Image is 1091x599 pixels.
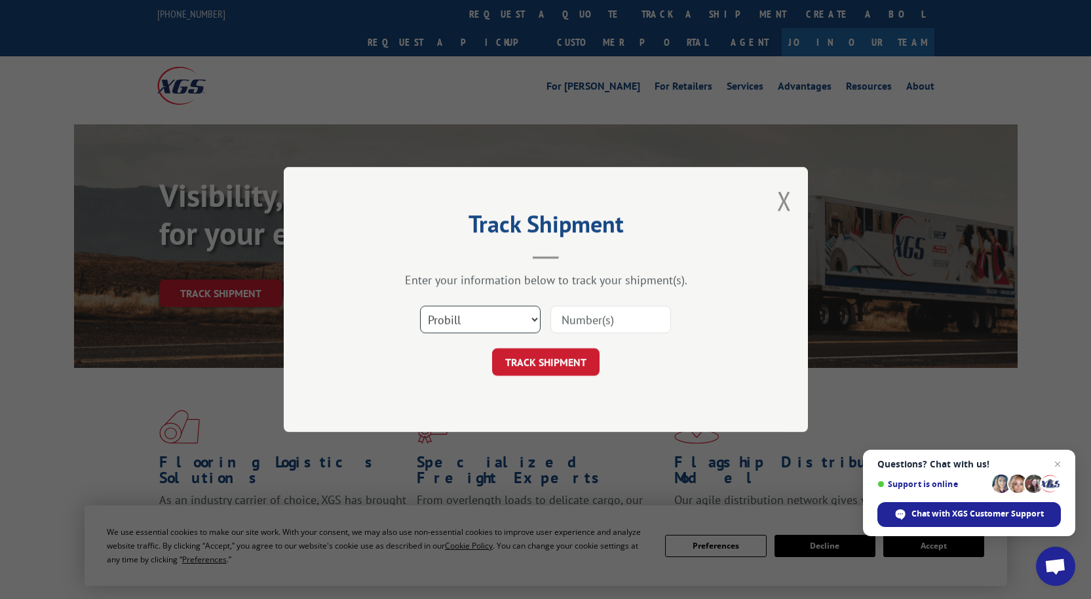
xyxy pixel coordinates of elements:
div: Chat with XGS Customer Support [877,502,1061,527]
div: Open chat [1036,547,1075,586]
input: Number(s) [550,306,671,333]
span: Questions? Chat with us! [877,459,1061,469]
div: Enter your information below to track your shipment(s). [349,272,742,287]
span: Support is online [877,479,987,489]
span: Chat with XGS Customer Support [911,508,1044,520]
span: Close chat [1050,456,1065,472]
h2: Track Shipment [349,215,742,240]
button: Close modal [777,183,792,218]
button: TRACK SHIPMENT [492,348,600,376]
